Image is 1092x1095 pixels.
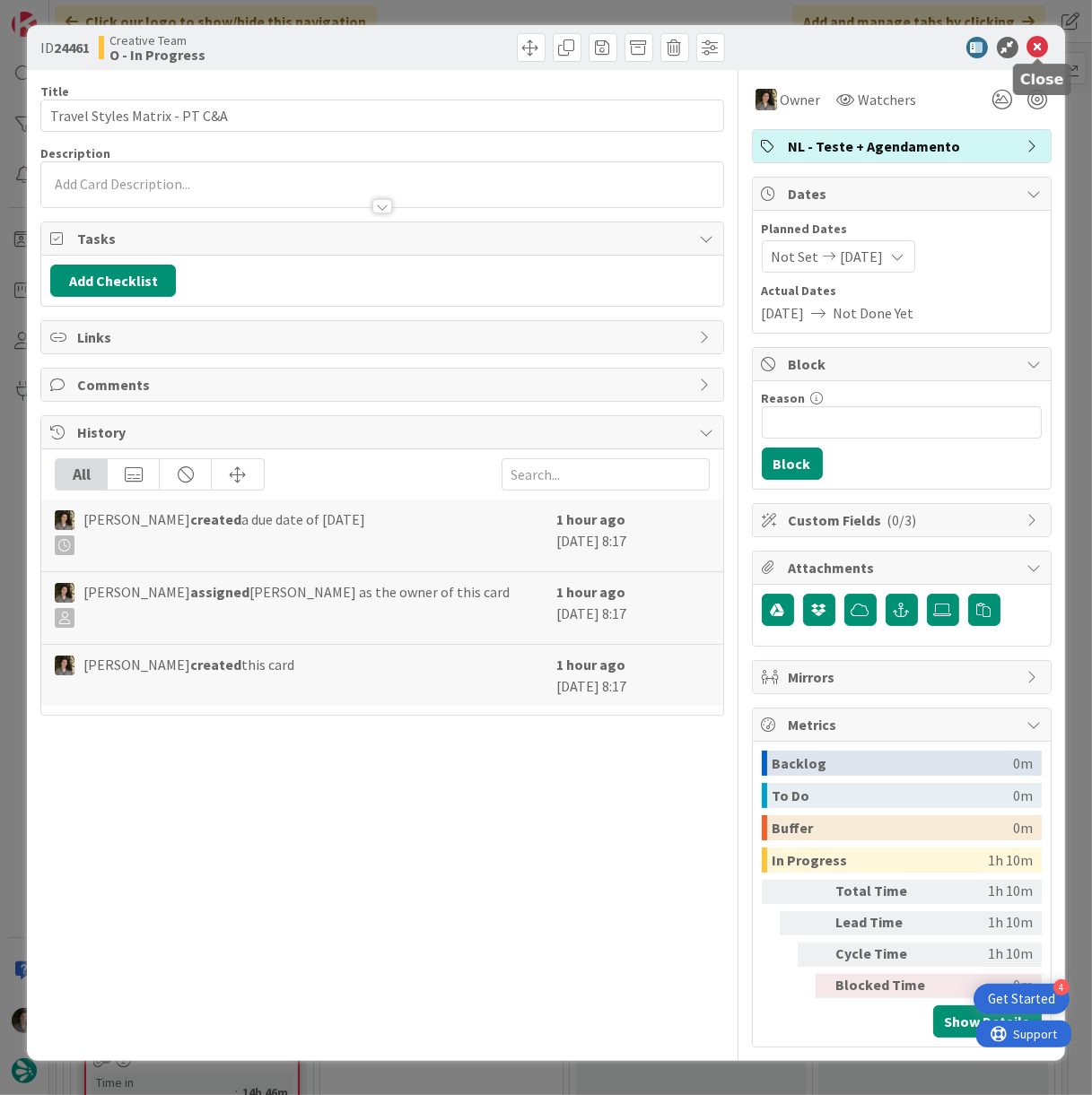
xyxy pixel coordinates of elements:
[190,656,241,674] b: created
[989,847,1034,873] div: 1h 10m
[50,265,176,297] button: Add Checklist
[83,508,365,555] span: [PERSON_NAME] a due date of [DATE]
[762,448,823,480] button: Block
[1053,979,1070,995] div: 4
[1020,71,1064,88] h5: Close
[942,943,1034,967] div: 1h 10m
[773,783,1014,808] div: To Do
[83,581,510,628] span: [PERSON_NAME] [PERSON_NAME] as the owner of this card
[1014,815,1034,840] div: 0m
[859,89,917,110] span: Watchers
[762,390,806,406] label: Reason
[557,581,710,635] div: [DATE] 8:17
[557,654,710,697] div: [DATE] 8:17
[834,302,914,324] span: Not Done Yet
[789,183,1018,204] span: Dates
[789,666,1018,688] span: Mirrors
[781,89,821,110] span: Owner
[56,459,108,490] div: All
[789,509,1018,531] span: Custom Fields
[773,751,1014,776] div: Backlog
[836,974,935,998] div: Blocked Time
[789,714,1018,735] span: Metrics
[502,458,710,491] input: Search...
[40,83,69,100] label: Title
[773,847,989,873] div: In Progress
[762,220,1042,239] span: Planned Dates
[789,353,1018,375] span: Block
[77,421,690,443] span: History
[762,282,1042,300] span: Actual Dates
[762,302,805,324] span: [DATE]
[988,990,1055,1008] div: Get Started
[40,37,90,58] span: ID
[1014,783,1034,808] div: 0m
[190,583,249,601] b: assigned
[40,100,723,132] input: type card name here...
[773,815,1014,840] div: Buffer
[557,583,626,601] b: 1 hour ago
[55,583,74,603] img: MS
[55,510,74,530] img: MS
[109,33,205,48] span: Creative Team
[77,374,690,395] span: Comments
[836,880,935,904] div: Total Time
[772,246,819,267] span: Not Set
[109,48,205,62] b: O - In Progress
[55,656,74,675] img: MS
[836,911,935,935] div: Lead Time
[789,557,1018,578] span: Attachments
[557,510,626,528] b: 1 hour ago
[40,145,110,161] span: Description
[54,39,90,56] b: 24461
[77,228,690,249] span: Tasks
[557,508,710,562] div: [DATE] 8:17
[942,880,1034,904] div: 1h 10m
[841,246,884,267] span: [DATE]
[83,654,294,675] span: [PERSON_NAME] this card
[942,974,1034,998] div: 0m
[557,656,626,674] b: 1 hour ago
[789,135,1018,157] span: NL - Teste + Agendamento
[1014,751,1034,776] div: 0m
[190,510,241,528] b: created
[836,943,935,967] div: Cycle Time
[756,89,777,110] img: MS
[942,911,1034,935] div: 1h 10m
[887,511,917,529] span: ( 0/3 )
[38,3,82,24] span: Support
[974,984,1070,1014] div: Open Get Started checklist, remaining modules: 4
[77,326,690,348] span: Links
[933,1005,1042,1038] button: Show Details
